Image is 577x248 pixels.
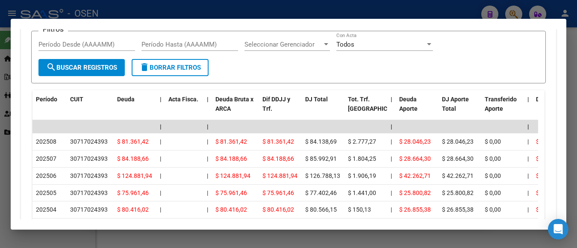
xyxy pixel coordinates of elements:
span: | [391,189,392,196]
mat-icon: delete [139,62,150,72]
span: $ 0,00 [485,172,501,179]
span: $ 84.188,66 [117,155,149,162]
div: 30717024393 [70,154,108,164]
span: $ 0,00 [485,189,501,196]
datatable-header-cell: Deuda Contr. [533,90,575,128]
span: | [391,96,392,103]
datatable-header-cell: | [387,90,396,128]
span: $ 81.361,42 [117,138,149,145]
span: $ 80.566,15 [305,206,337,213]
datatable-header-cell: Deuda [114,90,156,128]
span: $ 25.800,82 [442,189,474,196]
span: $ 0,00 [485,138,501,145]
div: Open Intercom Messenger [548,219,568,239]
span: $ 26.855,38 [442,206,474,213]
span: | [160,172,161,179]
span: Seleccionar Gerenciador [244,41,322,48]
datatable-header-cell: Acta Fisca. [165,90,203,128]
span: $ 81.361,42 [262,138,294,145]
div: 30717024393 [70,205,108,215]
span: $ 77.402,46 [305,189,337,196]
span: $ 42.262,71 [442,172,474,179]
span: $ 75.961,46 [215,189,247,196]
span: $ 25.800,82 [399,189,431,196]
span: 202507 [36,155,56,162]
span: Deuda [117,96,135,103]
span: $ 53.560,64 [536,206,568,213]
datatable-header-cell: Transferido Aporte [481,90,524,128]
span: | [160,123,162,130]
button: Buscar Registros [38,59,125,76]
span: $ 84.138,69 [305,138,337,145]
span: | [160,96,162,103]
span: | [527,172,529,179]
span: | [207,155,208,162]
span: Todos [336,41,354,48]
span: | [391,172,392,179]
span: $ 84.188,66 [215,155,247,162]
span: $ 26.855,38 [399,206,431,213]
span: $ 81.361,42 [215,138,247,145]
span: Borrar Filtros [139,64,201,71]
span: | [391,155,392,162]
span: Dif DDJJ y Trf. [262,96,290,112]
button: Borrar Filtros [132,59,209,76]
span: $ 124.881,94 [215,172,250,179]
span: 202506 [36,172,56,179]
span: | [527,206,529,213]
div: 30717024393 [70,188,108,198]
span: Tot. Trf. [GEOGRAPHIC_DATA] [348,96,406,112]
span: $ 80.416,02 [262,206,294,213]
span: $ 28.046,23 [442,138,474,145]
span: Acta Fisca. [168,96,198,103]
span: $ 2.777,27 [348,138,376,145]
datatable-header-cell: DJ Total [302,90,344,128]
span: | [207,96,209,103]
span: $ 0,00 [485,155,501,162]
datatable-header-cell: DJ Aporte Total [439,90,481,128]
span: | [207,206,208,213]
mat-icon: search [46,62,56,72]
span: Deuda Aporte [399,96,418,112]
span: Buscar Registros [46,64,117,71]
datatable-header-cell: | [203,90,212,128]
span: $ 124.881,94 [117,172,152,179]
span: DJ Total [305,96,328,103]
span: $ 124.881,94 [262,172,297,179]
datatable-header-cell: Deuda Aporte [396,90,439,128]
span: $ 75.961,46 [117,189,149,196]
span: 202505 [36,189,56,196]
span: | [527,123,529,130]
span: Deuda Contr. [536,96,571,103]
span: $ 85.992,91 [305,155,337,162]
span: $ 1.804,25 [348,155,376,162]
span: | [527,155,529,162]
datatable-header-cell: Tot. Trf. Bruto [344,90,387,128]
datatable-header-cell: CUIT [67,90,114,128]
span: | [527,96,529,103]
span: | [160,206,161,213]
span: $ 126.788,13 [305,172,340,179]
span: $ 28.046,23 [399,138,431,145]
span: $ 75.961,46 [262,189,294,196]
datatable-header-cell: Dif DDJJ y Trf. [259,90,302,128]
span: | [207,138,208,145]
span: $ 1.441,00 [348,189,376,196]
div: 30717024393 [70,137,108,147]
span: $ 42.262,71 [399,172,431,179]
span: Deuda Bruta x ARCA [215,96,253,112]
span: 202504 [36,206,56,213]
datatable-header-cell: | [156,90,165,128]
span: | [391,123,392,130]
span: | [207,189,208,196]
span: Período [36,96,57,103]
span: | [391,206,392,213]
div: 30717024393 [70,171,108,181]
span: | [207,123,209,130]
span: $ 28.664,30 [442,155,474,162]
span: | [527,138,529,145]
datatable-header-cell: | [524,90,533,128]
span: $ 53.315,19 [536,138,568,145]
span: | [527,189,529,196]
span: $ 80.416,02 [117,206,149,213]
